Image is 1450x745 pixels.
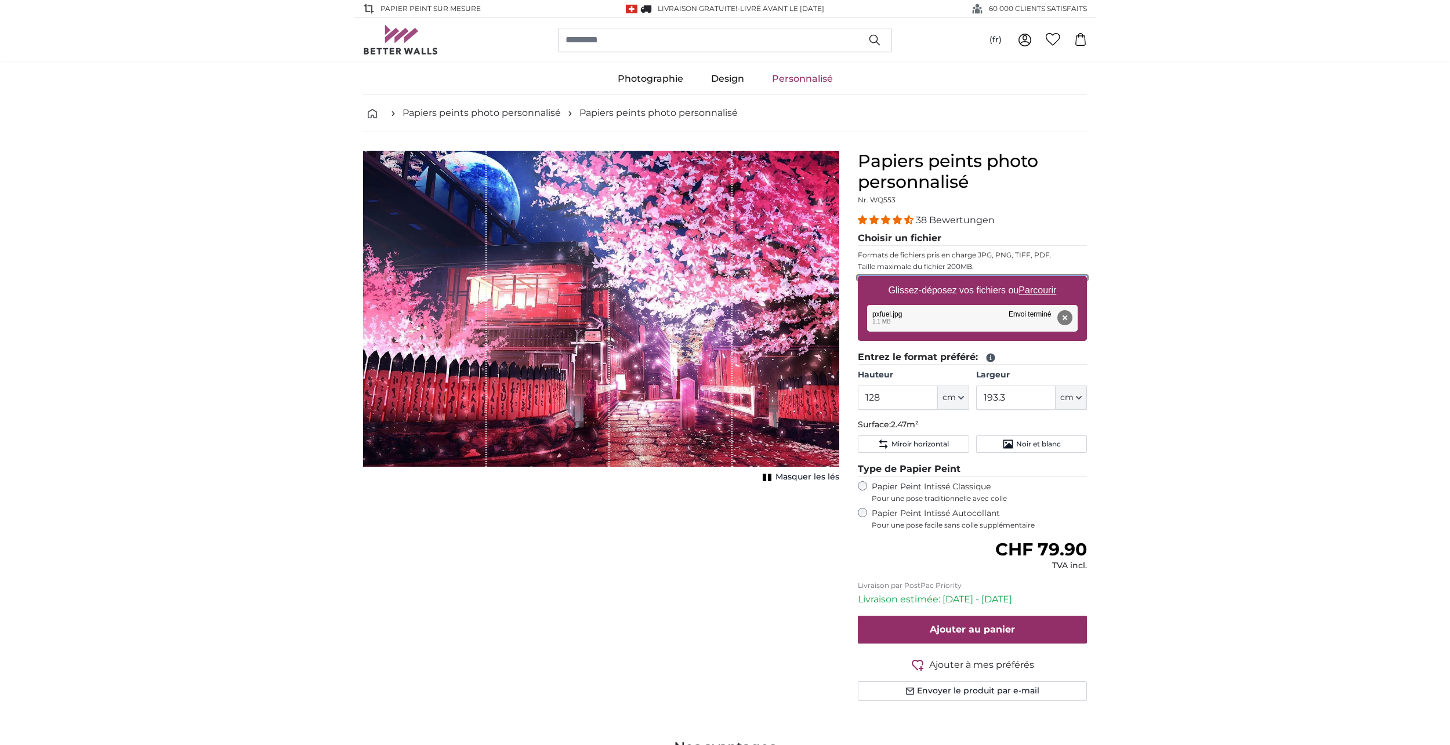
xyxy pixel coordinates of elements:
[858,593,1087,606] p: Livraison estimée: [DATE] - [DATE]
[916,215,995,226] span: 38 Bewertungen
[858,435,969,453] button: Miroir horizontal
[858,581,1087,590] p: Livraison par PostPac Priority
[626,5,637,13] img: Suisse
[1056,386,1087,410] button: cm
[858,250,1087,260] p: Formats de fichiers pris en charge JPG, PNG, TIFF, PDF.
[884,279,1061,302] label: Glissez-déposez vos fichiers ou
[658,4,737,13] span: Livraison GRATUITE!
[930,624,1015,635] span: Ajouter au panier
[929,658,1034,672] span: Ajouter à mes préférés
[858,369,969,381] label: Hauteur
[976,435,1087,453] button: Noir et blanc
[775,471,839,483] span: Masquer les lés
[858,215,916,226] span: 4.34 stars
[858,231,1087,246] legend: Choisir un fichier
[858,462,1087,477] legend: Type de Papier Peint
[737,4,824,13] span: -
[995,539,1087,560] span: CHF 79.90
[858,195,896,204] span: Nr. WQ553
[872,481,1087,503] label: Papier Peint Intissé Classique
[995,560,1087,572] div: TVA incl.
[363,25,438,54] img: Betterwalls
[363,151,839,485] div: 1 of 1
[872,494,1087,503] span: Pour une pose traditionnelle avec colle
[872,521,1087,530] span: Pour une pose facile sans colle supplémentaire
[363,95,1087,132] nav: breadcrumbs
[938,386,969,410] button: cm
[380,3,481,14] span: Papier peint sur mesure
[942,392,956,404] span: cm
[976,369,1087,381] label: Largeur
[858,419,1087,431] p: Surface:
[872,508,1087,530] label: Papier Peint Intissé Autocollant
[758,64,847,94] a: Personnalisé
[858,616,1087,644] button: Ajouter au panier
[1019,285,1057,295] u: Parcourir
[579,106,738,120] a: Papiers peints photo personnalisé
[697,64,758,94] a: Design
[858,657,1087,672] button: Ajouter à mes préférés
[403,106,561,120] a: Papiers peints photo personnalisé
[1016,439,1061,449] span: Noir et blanc
[1060,392,1074,404] span: cm
[759,469,839,485] button: Masquer les lés
[980,30,1011,50] button: (fr)
[858,681,1087,701] button: Envoyer le produit par e-mail
[858,151,1087,192] h1: Papiers peints photo personnalisé
[891,439,949,449] span: Miroir horizontal
[604,64,697,94] a: Photographie
[858,350,1087,365] legend: Entrez le format préféré:
[858,262,1087,271] p: Taille maximale du fichier 200MB.
[989,3,1087,14] span: 60 000 CLIENTS SATISFAITS
[740,4,824,13] span: Livré avant le [DATE]
[891,419,919,430] span: 2.47m²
